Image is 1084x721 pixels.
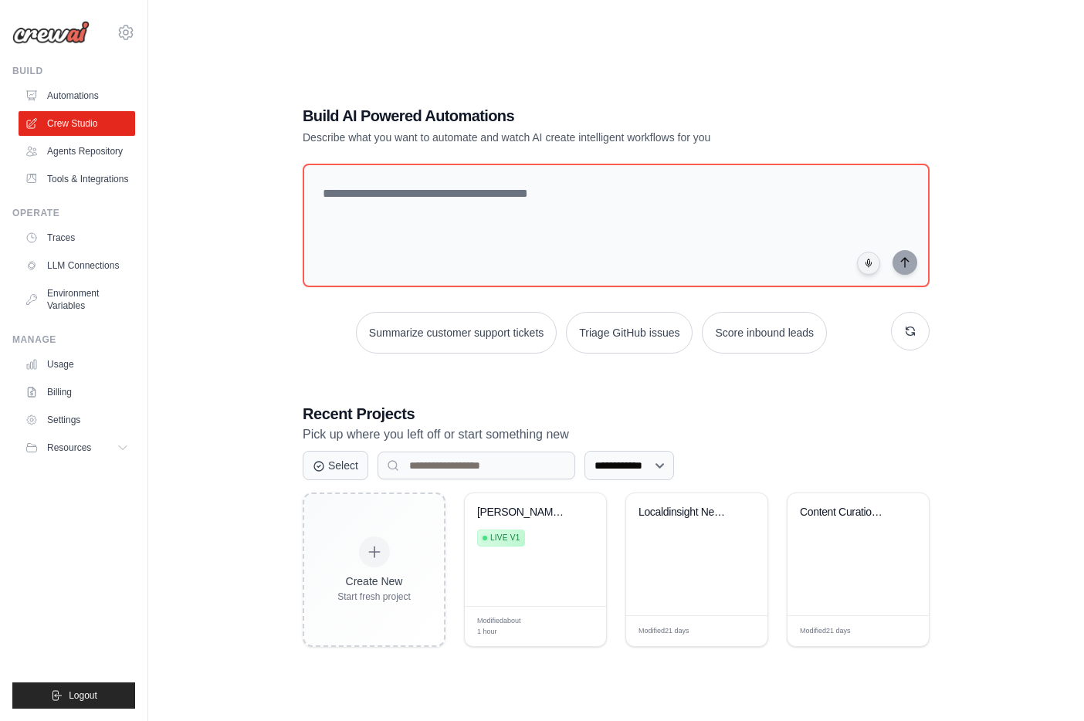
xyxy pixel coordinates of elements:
span: Resources [47,442,91,454]
a: Settings [19,408,135,432]
p: Describe what you want to automate and watch AI create intelligent workflows for you [303,130,821,145]
span: Modified 21 days [639,626,689,637]
button: Resources [19,435,135,460]
div: Manage deployment [525,621,564,632]
div: Content Curation & Reading Lists [800,506,893,520]
h1: Build AI Powered Automations [303,105,821,127]
button: Score inbound leads [702,312,827,354]
a: Tools & Integrations [19,167,135,191]
p: Pick up where you left off or start something new [303,425,930,445]
span: Edit [570,621,583,632]
span: Edit [731,625,744,637]
a: Crew Studio [19,111,135,136]
span: Modified 21 days [800,626,851,637]
span: Live v1 [490,532,520,544]
div: Build [12,65,135,77]
img: Logo [12,21,90,44]
span: Logout [69,689,97,702]
span: Edit [893,625,906,637]
button: Summarize customer support tickets [356,312,557,354]
span: Modified about 1 hour [477,616,525,637]
button: Logout [12,682,135,709]
div: Create New [337,574,411,589]
a: LLM Connections [19,253,135,278]
div: Localdinsight Newsletter Style-Aware Automation [639,506,732,520]
a: Automations [19,83,135,108]
div: Operate [12,207,135,219]
a: Agents Repository [19,139,135,164]
button: Get new suggestions [891,312,930,350]
a: Environment Variables [19,281,135,318]
span: Manage [525,621,553,632]
a: Usage [19,352,135,377]
h3: Recent Projects [303,403,930,425]
div: Park Seung-hyun CEO Support AI - Gongjon Gonggan Strategy Assistant [477,506,571,520]
div: Manage [12,333,135,346]
button: Select [303,451,368,480]
button: Click to speak your automation idea [857,252,880,275]
a: Billing [19,380,135,405]
a: Traces [19,225,135,250]
div: Start fresh project [337,591,411,603]
button: Triage GitHub issues [566,312,693,354]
